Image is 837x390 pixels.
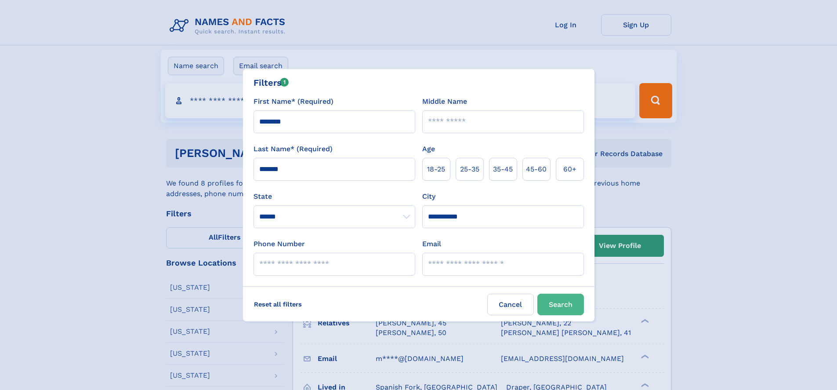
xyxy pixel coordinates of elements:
label: State [254,191,415,202]
label: Cancel [487,294,534,315]
span: 35‑45 [493,164,513,175]
div: Filters [254,76,289,89]
span: 25‑35 [460,164,479,175]
label: Last Name* (Required) [254,144,333,154]
button: Search [537,294,584,315]
label: Phone Number [254,239,305,249]
label: First Name* (Required) [254,96,333,107]
span: 18‑25 [427,164,445,175]
span: 45‑60 [526,164,547,175]
label: Age [422,144,435,154]
span: 60+ [563,164,576,175]
label: Reset all filters [248,294,308,315]
label: Email [422,239,441,249]
label: City [422,191,435,202]
label: Middle Name [422,96,467,107]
